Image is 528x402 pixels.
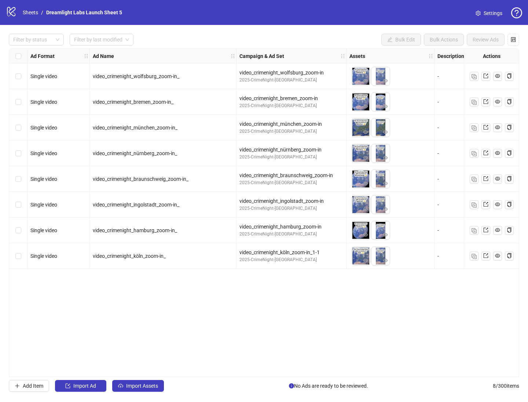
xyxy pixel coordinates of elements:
button: Duplicate [470,200,478,209]
span: setting [476,11,481,16]
button: Duplicate [470,252,478,260]
a: Sheets [21,8,40,17]
span: Single video [30,202,57,208]
button: Preview [381,154,390,162]
button: Import Ad [55,380,106,392]
img: Duplicate [472,151,477,156]
span: question-circle [511,7,522,18]
div: Select row 1 [9,63,27,89]
button: Preview [361,256,370,265]
div: video_crimenight_münchen_zoom-in [239,120,343,128]
a: Dreamlight Labs Launch Sheet 5 [45,8,124,17]
button: Preview [381,256,390,265]
button: Preview [361,179,370,188]
button: Preview [361,102,370,111]
span: eye [363,232,368,237]
button: Duplicate [470,149,478,158]
span: copy [507,125,512,130]
button: Preview [361,128,370,137]
div: Resize Ad Name column [234,49,236,63]
span: video_crimenight_wolfsburg_zoom-in_ [93,73,179,79]
strong: Assets [349,52,365,60]
span: - [437,176,439,182]
span: eye [495,99,500,104]
span: video_crimenight_ingolstadt_zoom-in_ [93,202,179,208]
span: video_crimenight_münchen_zoom-in_ [93,125,177,131]
span: - [437,150,439,156]
span: eye [495,125,500,130]
span: Import Assets [126,383,158,389]
img: Duplicate [472,74,477,79]
span: holder [235,54,241,59]
span: copy [507,176,512,181]
img: Asset 1 [352,93,370,111]
img: Asset 2 [371,170,390,188]
button: Preview [361,77,370,85]
span: Single video [30,125,57,131]
button: Preview [381,128,390,137]
span: eye [495,227,500,233]
span: holder [428,54,433,59]
span: export [483,253,488,258]
span: export [483,125,488,130]
img: Asset 1 [352,118,370,137]
span: eye [495,253,500,258]
div: Select row 2 [9,89,27,115]
img: Duplicate [472,202,477,208]
span: eye [363,258,368,263]
button: Preview [381,179,390,188]
span: eye [383,104,388,109]
div: 2025-CrimeNight-[GEOGRAPHIC_DATA] [239,179,343,186]
div: video_crimenight_braunschweig_zoom-in [239,171,343,179]
a: Settings [470,7,508,19]
span: eye [383,232,388,237]
button: Preview [361,205,370,214]
div: video_crimenight_ingolstadt_zoom-in [239,197,343,205]
img: Asset 2 [371,144,390,162]
span: export [483,176,488,181]
img: Asset 2 [371,118,390,137]
span: eye [495,176,500,181]
span: holder [433,54,439,59]
img: Asset 2 [371,195,390,214]
span: eye [363,104,368,109]
span: Add Item [23,383,43,389]
span: copy [507,253,512,258]
span: eye [363,207,368,212]
span: eye [363,181,368,186]
div: Select row 3 [9,115,27,140]
div: Select all rows [9,49,27,63]
span: copy [507,99,512,104]
div: Select row 5 [9,166,27,192]
span: - [437,125,439,131]
strong: Descriptions [437,52,467,60]
img: Asset 1 [352,221,370,240]
div: video_crimenight_köln_zoom-in_1-1 [239,248,343,256]
img: Duplicate [472,228,477,233]
span: holder [89,54,94,59]
span: copy [507,73,512,78]
span: control [511,37,516,42]
div: video_crimenight_wolfsburg_zoom-in [239,69,343,77]
span: video_crimenight_hamburg_zoom-in_ [93,227,177,233]
span: eye [383,78,388,83]
button: Preview [381,102,390,111]
span: holder [84,54,89,59]
span: export [483,99,488,104]
button: Preview [381,231,390,240]
div: 2025-CrimeNight-[GEOGRAPHIC_DATA] [239,205,343,212]
span: info-circle [289,383,294,388]
img: Asset 1 [352,144,370,162]
div: 2025-CrimeNight-[GEOGRAPHIC_DATA] [239,102,343,109]
strong: Ad Format [30,52,55,60]
span: Single video [30,73,57,79]
div: 2025-CrimeNight-[GEOGRAPHIC_DATA] [239,128,343,135]
span: video_crimenight_köln_zoom-in_ [93,253,166,259]
li: / [41,8,43,17]
div: Resize Ad Format column [88,49,89,63]
img: Asset 2 [371,247,390,265]
span: eye [495,150,500,156]
span: holder [230,54,235,59]
div: video_crimenight_bremen_zoom-in [239,94,343,102]
button: Import Assets [112,380,164,392]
